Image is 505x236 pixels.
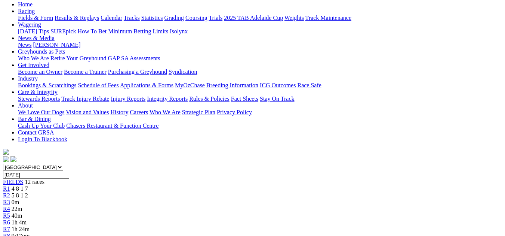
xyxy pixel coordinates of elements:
[206,82,258,88] a: Breeding Information
[108,28,168,34] a: Minimum Betting Limits
[3,179,23,185] a: FIELDS
[18,62,49,68] a: Get Involved
[3,212,10,219] a: R5
[78,28,107,34] a: How To Bet
[18,69,502,75] div: Get Involved
[284,15,304,21] a: Weights
[50,28,76,34] a: SUREpick
[169,69,197,75] a: Syndication
[108,69,167,75] a: Purchasing a Greyhound
[66,122,158,129] a: Chasers Restaurant & Function Centre
[297,82,321,88] a: Race Safe
[189,96,230,102] a: Rules & Policies
[147,96,188,102] a: Integrity Reports
[66,109,109,115] a: Vision and Values
[3,199,10,205] a: R3
[260,96,294,102] a: Stay On Track
[111,96,145,102] a: Injury Reports
[3,219,10,226] a: R6
[55,15,99,21] a: Results & Replays
[18,1,33,7] a: Home
[18,96,60,102] a: Stewards Reports
[18,82,502,89] div: Industry
[3,156,9,162] img: facebook.svg
[130,109,148,115] a: Careers
[18,28,502,35] div: Wagering
[18,75,38,82] a: Industry
[141,15,163,21] a: Statistics
[18,89,58,95] a: Care & Integrity
[18,122,65,129] a: Cash Up Your Club
[124,15,140,21] a: Tracks
[18,82,76,88] a: Bookings & Scratchings
[18,129,54,136] a: Contact GRSA
[18,8,35,14] a: Racing
[120,82,173,88] a: Applications & Forms
[12,192,28,199] span: 5 8 1 2
[25,179,44,185] span: 12 races
[3,226,10,232] a: R7
[150,109,181,115] a: Who We Are
[18,116,51,122] a: Bar & Dining
[260,82,296,88] a: ICG Outcomes
[18,69,62,75] a: Become an Owner
[3,192,10,199] a: R2
[18,28,49,34] a: [DATE] Tips
[18,55,502,62] div: Greyhounds as Pets
[78,82,118,88] a: Schedule of Fees
[12,206,22,212] span: 22m
[18,109,502,116] div: About
[12,199,19,205] span: 0m
[224,15,283,21] a: 2025 TAB Adelaide Cup
[18,35,55,41] a: News & Media
[3,171,69,179] input: Select date
[18,15,502,21] div: Racing
[50,55,107,61] a: Retire Your Greyhound
[18,122,502,129] div: Bar & Dining
[18,96,502,102] div: Care & Integrity
[61,96,109,102] a: Track Injury Rebate
[217,109,252,115] a: Privacy Policy
[18,48,65,55] a: Greyhounds as Pets
[18,42,502,48] div: News & Media
[3,185,10,192] a: R1
[101,15,122,21] a: Calendar
[12,226,30,232] span: 1h 24m
[164,15,184,21] a: Grading
[18,109,64,115] a: We Love Our Dogs
[305,15,351,21] a: Track Maintenance
[18,42,31,48] a: News
[170,28,188,34] a: Isolynx
[12,185,28,192] span: 4 8 1 7
[33,42,80,48] a: [PERSON_NAME]
[18,136,67,142] a: Login To Blackbook
[10,156,16,162] img: twitter.svg
[3,149,9,155] img: logo-grsa-white.png
[18,21,41,28] a: Wagering
[182,109,215,115] a: Strategic Plan
[12,212,22,219] span: 40m
[18,102,33,109] a: About
[18,15,53,21] a: Fields & Form
[110,109,128,115] a: History
[3,206,10,212] a: R4
[185,15,207,21] a: Coursing
[231,96,258,102] a: Fact Sheets
[209,15,222,21] a: Trials
[18,55,49,61] a: Who We Are
[175,82,205,88] a: MyOzChase
[64,69,107,75] a: Become a Trainer
[12,219,27,226] span: 1h 4m
[108,55,160,61] a: GAP SA Assessments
